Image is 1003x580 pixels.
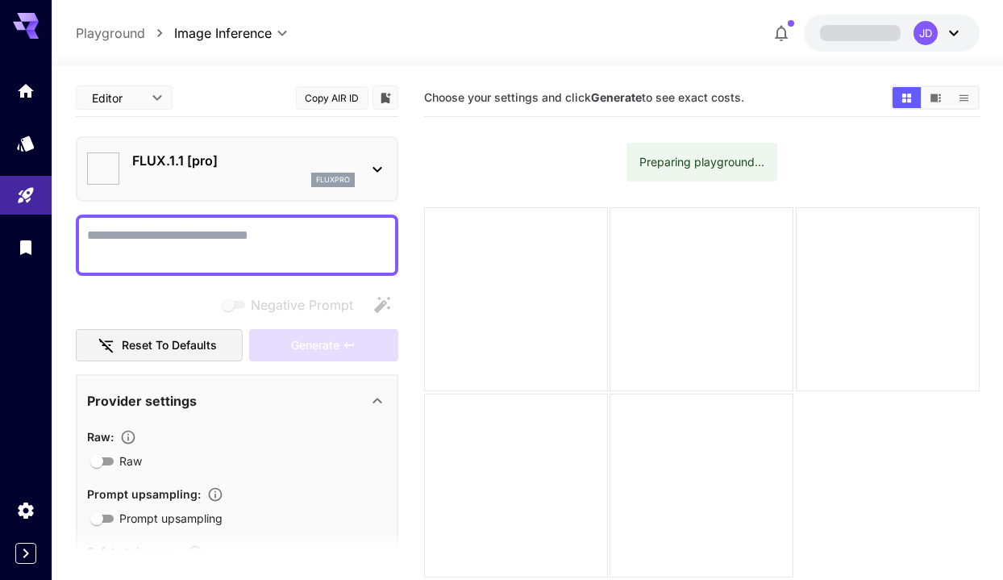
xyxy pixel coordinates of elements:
nav: breadcrumb [76,23,174,43]
button: Controls the level of post-processing applied to generated images. [114,429,143,445]
p: Provider settings [87,391,197,411]
span: Image Inference [174,23,272,43]
div: JD [914,21,938,45]
div: Settings [16,500,35,520]
div: Models [16,133,35,153]
span: Raw : [87,430,114,444]
a: Playground [76,23,145,43]
button: Copy AIR ID [296,86,368,110]
div: Preparing playground... [639,148,764,177]
div: Library [16,237,35,257]
button: Show media in video view [922,87,950,108]
button: JD [804,15,980,52]
button: Expand sidebar [15,543,36,564]
button: Enables automatic enhancement and expansion of the input prompt to improve generation quality and... [201,486,230,503]
span: Editor [92,90,142,106]
button: Show media in grid view [893,87,921,108]
span: Negative Prompt [251,295,353,315]
p: FLUX.1.1 [pro] [132,151,355,170]
span: Raw [119,453,142,469]
div: Provider settings [87,382,387,420]
b: Generate [591,90,642,104]
div: Playground [16,186,35,206]
span: Prompt upsampling : [87,487,201,501]
button: Show media in list view [950,87,978,108]
div: Show media in grid viewShow media in video viewShow media in list view [891,86,980,110]
p: fluxpro [316,174,350,186]
button: Add to library [378,88,393,107]
span: Choose your settings and click to see exact costs. [424,90,744,104]
button: Reset to defaults [76,329,243,362]
span: Negative prompts are not compatible with the selected model. [218,294,366,315]
div: Home [16,81,35,101]
span: Prompt upsampling [119,510,223,527]
div: FLUX.1.1 [pro]fluxpro [87,144,387,194]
